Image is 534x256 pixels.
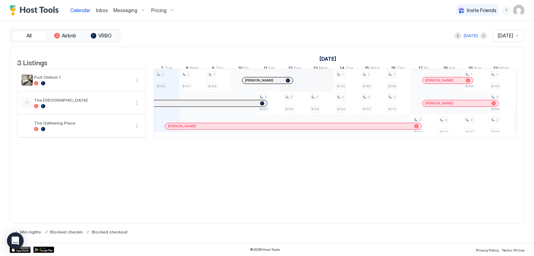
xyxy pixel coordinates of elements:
[113,7,137,14] span: Messaging
[313,65,318,72] span: 13
[151,7,167,14] span: Pricing
[216,65,224,72] span: Thu
[208,84,216,88] span: $166
[502,6,510,15] div: menu
[189,65,199,72] span: Wed
[84,31,119,41] button: VRBO
[26,33,32,39] span: All
[98,33,112,39] span: VRBO
[133,122,141,130] div: menu
[34,75,130,80] span: Port Clinton 1
[265,95,267,99] span: 2
[449,65,455,72] span: Sat
[365,65,369,72] span: 15
[476,246,499,253] a: Privacy Policy
[96,7,108,14] a: Inbox
[311,107,319,111] span: $155
[454,32,461,39] button: Previous month
[491,130,500,134] span: $325
[393,95,395,99] span: 2
[260,107,268,111] span: $237
[92,229,128,234] span: Blocked checkout
[96,7,108,13] span: Inbox
[338,64,355,74] a: October 14, 2025
[238,65,243,72] span: 10
[264,65,267,72] span: 11
[496,72,498,77] span: 1
[470,72,472,77] span: 1
[498,33,513,39] span: [DATE]
[496,118,498,122] span: 2
[183,84,190,88] span: $141
[187,72,189,77] span: 1
[500,65,509,72] span: Mon
[419,118,421,122] span: 3
[491,107,499,111] span: $166
[491,64,510,74] a: October 20, 2025
[262,64,276,74] a: October 11, 2025
[425,78,453,83] span: [PERSON_NAME]
[290,95,292,99] span: 2
[10,247,31,253] a: App Store
[342,72,343,77] span: 1
[414,130,422,134] span: $439
[10,29,120,42] div: tab-group
[213,72,215,77] span: 1
[464,33,478,39] div: [DATE]
[388,84,396,88] span: $186
[468,65,473,72] span: 19
[7,232,24,249] div: Open Intercom Messenger
[133,99,141,107] div: menu
[318,54,338,64] a: October 1, 2025
[161,65,163,72] span: 7
[10,5,62,16] a: Host Tools Logo
[466,84,474,88] span: $194
[159,64,174,74] a: October 7, 2025
[48,31,82,41] button: Airbnb
[17,57,47,67] span: 3 Listings
[268,65,275,72] span: Sat
[474,65,482,72] span: Sun
[22,120,33,131] div: listing image
[363,84,371,88] span: $182
[34,120,130,126] span: The Gathering Place
[370,65,379,72] span: Wed
[502,248,524,252] span: Terms Of Use
[493,65,499,72] span: 20
[416,64,430,74] a: October 17, 2025
[442,64,457,74] a: October 18, 2025
[210,64,225,74] a: October 9, 2025
[133,122,141,130] button: More options
[393,72,395,77] span: 1
[133,76,141,84] div: menu
[467,64,483,74] a: October 19, 2025
[425,101,453,105] span: [PERSON_NAME]
[440,130,448,134] span: $414
[337,84,345,88] span: $159
[244,65,249,72] span: Fri
[33,247,54,253] a: Google Play Store
[466,130,474,134] span: $332
[367,72,369,77] span: 1
[337,107,345,111] span: $154
[236,64,250,74] a: October 10, 2025
[245,78,273,83] span: [PERSON_NAME]
[476,248,499,252] span: Privacy Policy
[164,65,172,72] span: Tue
[340,65,345,72] span: 14
[445,118,447,122] span: 3
[20,229,41,234] span: Min nights
[496,95,498,99] span: 2
[133,99,141,107] button: More options
[363,64,381,74] a: October 15, 2025
[50,229,83,234] span: Blocked checkin
[513,5,524,16] div: User profile
[186,65,188,72] span: 8
[168,124,196,128] span: [PERSON_NAME]
[346,65,353,72] span: Tue
[184,64,200,74] a: October 8, 2025
[342,95,344,99] span: 2
[11,31,46,41] button: All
